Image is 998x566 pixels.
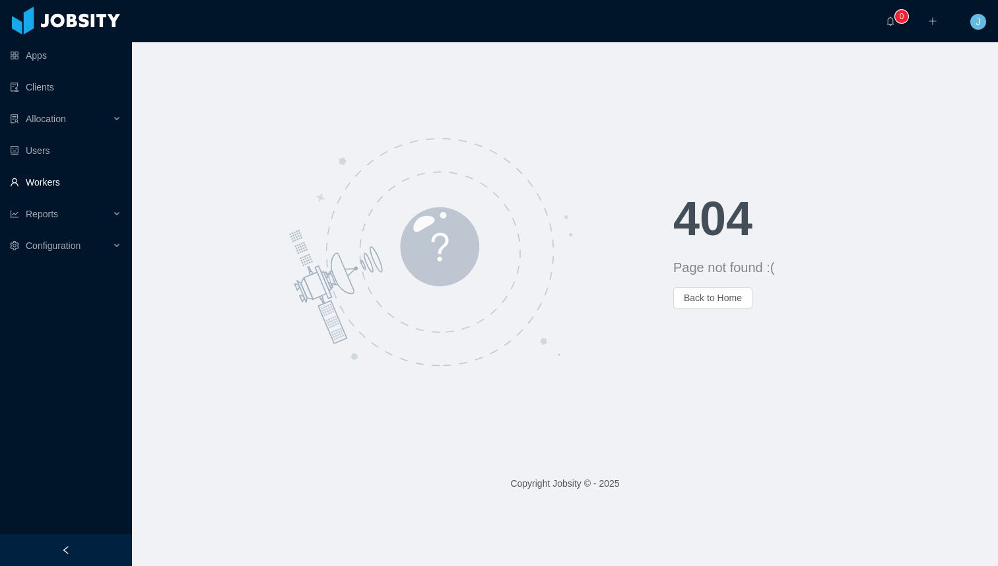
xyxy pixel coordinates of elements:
a: icon: userWorkers [10,169,121,195]
i: icon: setting [10,241,19,250]
a: icon: appstoreApps [10,42,121,69]
a: Back to Home [673,293,752,303]
i: icon: plus [928,17,937,26]
a: icon: auditClients [10,74,121,100]
sup: 0 [895,10,908,23]
span: Allocation [26,114,66,124]
button: Back to Home [673,287,752,308]
footer: Copyright Jobsity © - 2025 [132,461,998,507]
h1: 404 [673,195,998,242]
div: Page not found :( [673,258,998,277]
a: icon: robotUsers [10,137,121,164]
i: icon: bell [886,17,895,26]
i: icon: solution [10,114,19,124]
span: Reports [26,209,58,219]
i: icon: line-chart [10,209,19,219]
span: J [976,14,981,30]
span: Configuration [26,240,81,251]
